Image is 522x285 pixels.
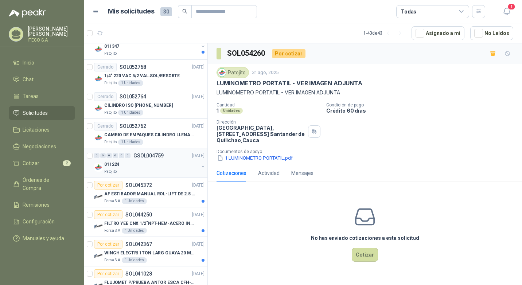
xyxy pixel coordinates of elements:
[94,269,122,278] div: Por cotizar
[118,80,143,86] div: 1 Unidades
[9,156,75,170] a: Cotizar2
[118,110,143,116] div: 1 Unidades
[125,212,152,217] p: SOL044250
[217,125,305,143] p: [GEOGRAPHIC_DATA], [STREET_ADDRESS] Santander de Quilichao , Cauca
[104,220,195,227] p: FILTRO YEE CNX 1/2"NPT-HEM-ACERO INOX -N
[84,237,207,266] a: Por cotizarSOL042367[DATE] Company LogoWINCH ELECTRI 1TON LARG GUAYA 20 MTROS-NForsa S.A1 Unidades
[363,27,406,39] div: 1 - 43 de 43
[125,153,130,158] div: 0
[100,153,106,158] div: 0
[104,191,195,198] p: AF ESTIBADOR MANUAL ROL-LIFT DE 2.5 TON
[104,161,119,168] p: 011224
[94,222,103,231] img: Company Logo
[217,108,219,114] p: 1
[118,139,143,145] div: 1 Unidades
[23,109,48,117] span: Solicitudes
[217,89,513,97] p: LUMINOMETRO PORTATIL - VER IMAGEN ADJUNTA
[63,160,71,166] span: 2
[9,215,75,229] a: Configuración
[192,270,204,277] p: [DATE]
[9,198,75,212] a: Remisiones
[122,198,147,204] div: 1 Unidades
[94,45,103,54] img: Company Logo
[252,69,279,76] p: 31 ago, 2025
[104,132,195,138] p: CAMBIO DE EMPAQUES CILINDRO LLENADORA MANUALNUAL
[120,124,146,129] p: SOL052762
[218,69,226,77] img: Company Logo
[9,173,75,195] a: Órdenes de Compra
[104,43,119,50] p: 011347
[104,169,117,175] p: Patojito
[84,178,207,207] a: Por cotizarSOL045372[DATE] Company LogoAF ESTIBADOR MANUAL ROL-LIFT DE 2.5 TONForsa S.A1 Unidades
[192,182,204,189] p: [DATE]
[84,60,207,89] a: CerradoSOL052768[DATE] Company Logo1/4" 220 VAC 5/2 VAL.SOL/RESORTEPatojito1 Unidades
[192,64,204,71] p: [DATE]
[9,73,75,86] a: Chat
[500,5,513,18] button: 1
[104,73,180,79] p: 1/4" 220 VAC 5/2 VAL.SOL/RESORTE
[227,48,266,59] h3: SOL054260
[94,63,117,71] div: Cerrado
[217,67,249,78] div: Patojito
[182,9,187,14] span: search
[9,89,75,103] a: Tareas
[28,26,75,36] p: [PERSON_NAME] [PERSON_NAME]
[120,65,146,70] p: SOL052768
[94,163,103,172] img: Company Logo
[217,79,362,87] p: LUMINOMETRO PORTATIL - VER IMAGEN ADJUNTA
[192,152,204,159] p: [DATE]
[401,8,416,16] div: Todas
[9,231,75,245] a: Manuales y ayuda
[192,211,204,218] p: [DATE]
[9,123,75,137] a: Licitaciones
[23,201,50,209] span: Remisiones
[94,181,122,190] div: Por cotizar
[352,248,378,262] button: Cotizar
[94,153,100,158] div: 0
[217,169,246,177] div: Cotizaciones
[23,126,50,134] span: Licitaciones
[104,51,117,56] p: Patojito
[125,183,152,188] p: SOL045372
[104,80,117,86] p: Patojito
[108,6,155,17] h1: Mis solicitudes
[84,89,207,119] a: CerradoSOL052764[DATE] Company LogoCILINDRO ISO [PHONE_NUMBER]Patojito1 Unidades
[23,59,34,67] span: Inicio
[326,108,519,114] p: Crédito 60 días
[23,75,34,83] span: Chat
[94,133,103,142] img: Company Logo
[104,198,120,204] p: Forsa S.A
[9,140,75,153] a: Negociaciones
[507,3,515,10] span: 1
[220,108,243,114] div: Unidades
[106,153,112,158] div: 0
[9,56,75,70] a: Inicio
[291,169,313,177] div: Mensajes
[94,92,117,101] div: Cerrado
[23,218,55,226] span: Configuración
[192,123,204,130] p: [DATE]
[94,210,122,219] div: Por cotizar
[23,159,39,167] span: Cotizar
[470,26,513,40] button: No Leídos
[122,257,147,263] div: 1 Unidades
[23,92,39,100] span: Tareas
[326,102,519,108] p: Condición de pago
[133,153,164,158] p: GSOL004759
[217,102,320,108] p: Cantidad
[104,139,117,145] p: Patojito
[94,251,103,260] img: Company Logo
[119,153,124,158] div: 0
[125,271,152,276] p: SOL041028
[120,94,146,99] p: SOL052764
[84,207,207,237] a: Por cotizarSOL044250[DATE] Company LogoFILTRO YEE CNX 1/2"NPT-HEM-ACERO INOX -NForsa S.A1 Unidades
[122,228,147,234] div: 1 Unidades
[9,106,75,120] a: Solicitudes
[217,149,519,154] p: Documentos de apoyo
[272,49,305,58] div: Por cotizar
[94,122,117,130] div: Cerrado
[104,102,173,109] p: CILINDRO ISO [PHONE_NUMBER]
[104,257,120,263] p: Forsa S.A
[94,151,206,175] a: 0 0 0 0 0 0 GSOL004759[DATE] Company Logo011224Patojito
[258,169,280,177] div: Actividad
